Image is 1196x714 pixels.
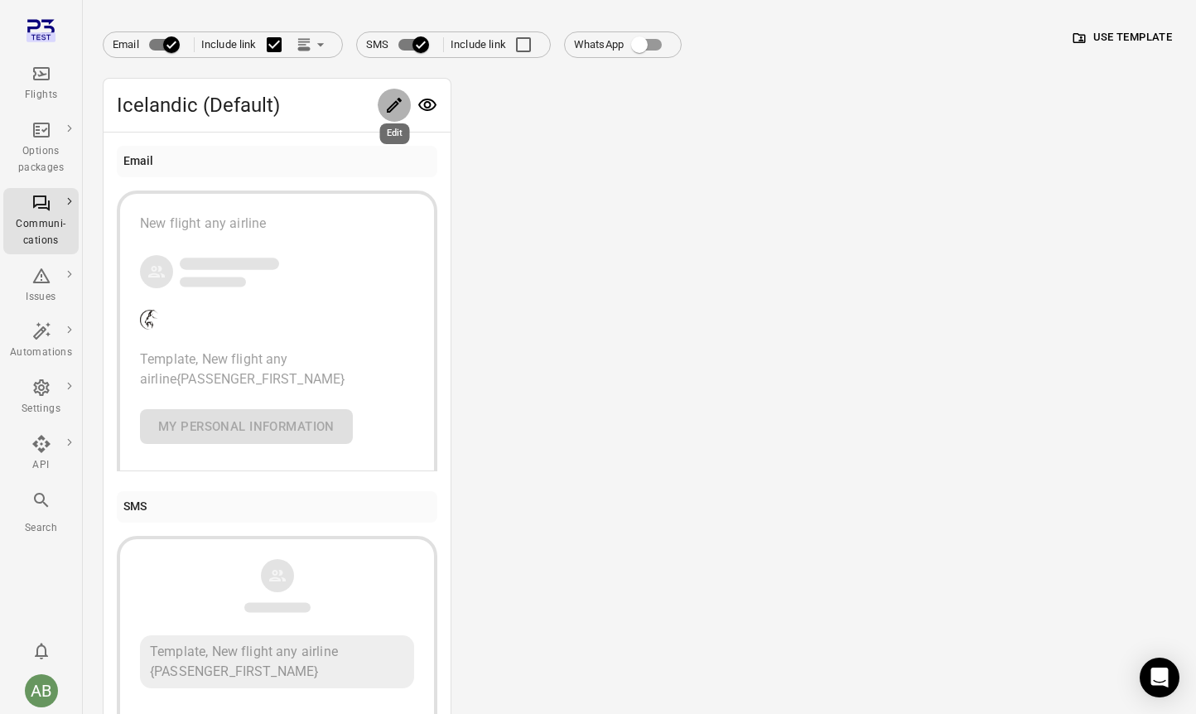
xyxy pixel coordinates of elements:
[140,310,158,330] img: Company logo
[1069,25,1176,51] button: Use template
[113,29,187,60] label: Email
[117,191,437,471] button: New flight any airlineCompany logoTemplate, New flight any airline{PASSENGER_FIRST_NAME}My person...
[10,457,72,474] div: API
[140,214,414,234] div: New flight any airline
[140,351,292,387] span: Template, New flight any airline
[10,143,72,176] div: Options packages
[123,152,154,171] div: Email
[123,498,147,516] div: SMS
[411,96,444,112] span: Preview
[10,401,72,417] div: Settings
[176,371,345,387] span: {PASSENGER_FIRST_NAME}
[411,89,444,122] button: Preview
[10,289,72,306] div: Issues
[451,27,541,62] label: Include link
[10,216,72,249] div: Communi-cations
[366,29,436,60] label: SMS
[3,485,79,541] button: Search
[3,261,79,311] a: Issues
[378,96,411,112] span: Edit
[380,123,410,144] div: Edit
[3,429,79,479] a: API
[10,87,72,104] div: Flights
[378,89,411,122] button: Edit
[10,345,72,361] div: Automations
[3,316,79,366] a: Automations
[292,32,333,57] button: Link position in email
[117,92,378,118] span: Icelandic (Default)
[3,115,79,181] a: Options packages
[25,674,58,707] div: AB
[1140,658,1179,697] div: Open Intercom Messenger
[3,59,79,109] a: Flights
[201,27,292,62] label: Include link
[574,29,672,60] label: WhatsApp
[3,188,79,254] a: Communi-cations
[18,668,65,714] button: Aslaug Bjarnadottir
[140,635,414,688] div: Template, New flight any airline {PASSENGER_FIRST_NAME}
[25,634,58,668] button: Notifications
[3,373,79,422] a: Settings
[10,520,72,537] div: Search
